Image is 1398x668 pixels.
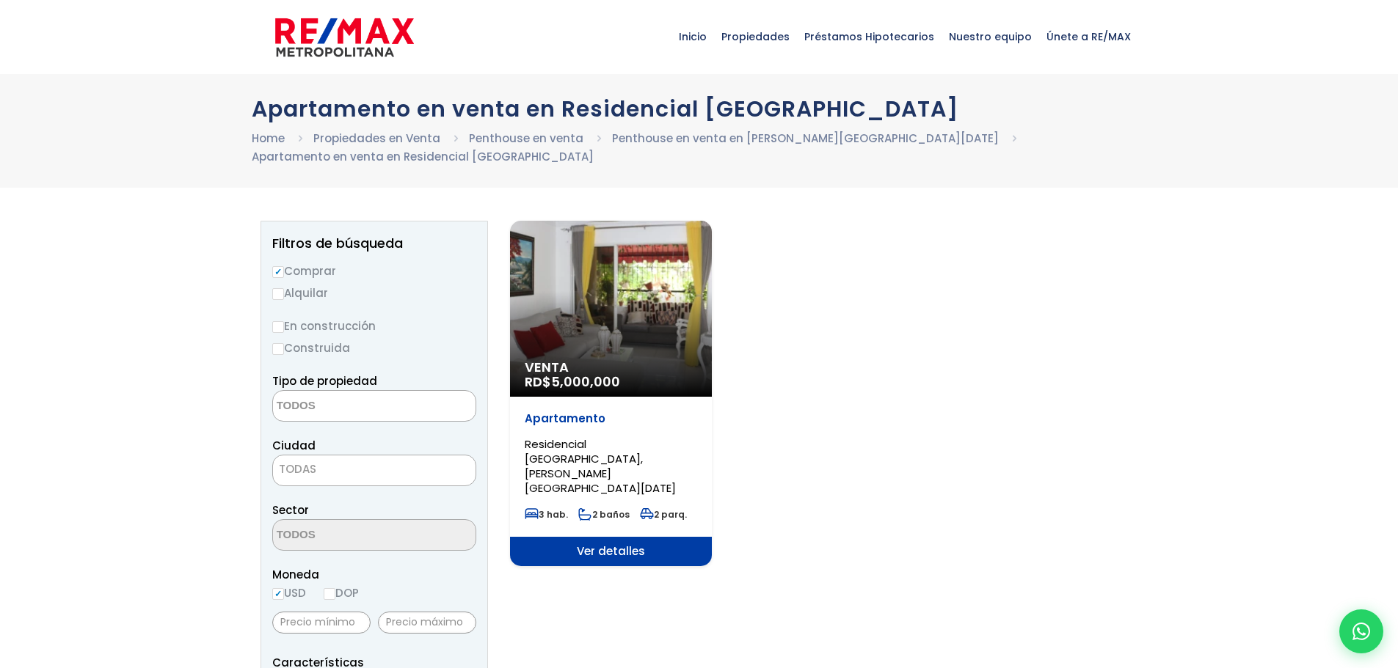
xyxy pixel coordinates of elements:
input: Precio máximo [378,612,476,634]
span: TODAS [272,455,476,486]
a: Penthouse en venta en [PERSON_NAME][GEOGRAPHIC_DATA][DATE] [612,131,999,146]
span: Únete a RE/MAX [1039,15,1138,59]
img: remax-metropolitana-logo [275,15,414,59]
span: 3 hab. [525,508,568,521]
label: En construcción [272,317,476,335]
span: 2 baños [578,508,630,521]
input: USD [272,588,284,600]
span: Ciudad [272,438,316,453]
span: 5,000,000 [551,372,620,391]
input: En construcción [272,321,284,333]
span: Sector [272,502,309,518]
label: Comprar [272,262,476,280]
span: Nuestro equipo [942,15,1039,59]
span: 2 parq. [640,508,687,521]
span: RD$ [525,372,620,391]
a: Venta RD$5,000,000 Apartamento Residencial [GEOGRAPHIC_DATA], [PERSON_NAME][GEOGRAPHIC_DATA][DATE... [510,221,712,566]
li: Apartamento en venta en Residencial [GEOGRAPHIC_DATA] [252,147,594,166]
label: Alquilar [272,284,476,302]
textarea: Search [273,520,415,551]
span: Ver detalles [510,537,712,566]
span: TODAS [273,459,476,480]
label: Construida [272,339,476,357]
h1: Apartamento en venta en Residencial [GEOGRAPHIC_DATA] [252,96,1147,122]
label: USD [272,584,306,602]
p: Apartamento [525,411,697,426]
h2: Filtros de búsqueda [272,236,476,251]
span: Inicio [671,15,714,59]
span: Residencial [GEOGRAPHIC_DATA], [PERSON_NAME][GEOGRAPHIC_DATA][DATE] [525,436,676,496]
a: Home [252,131,285,146]
span: Venta [525,360,697,375]
span: TODAS [279,461,316,477]
label: DOP [324,584,359,602]
a: Propiedades en Venta [313,131,440,146]
input: Alquilar [272,288,284,300]
span: Préstamos Hipotecarios [797,15,942,59]
span: Propiedades [714,15,797,59]
input: Construida [272,343,284,355]
span: Moneda [272,565,476,584]
a: Penthouse en venta [469,131,583,146]
input: DOP [324,588,335,600]
input: Precio mínimo [272,612,371,634]
textarea: Search [273,391,415,422]
input: Comprar [272,266,284,278]
span: Tipo de propiedad [272,373,377,389]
